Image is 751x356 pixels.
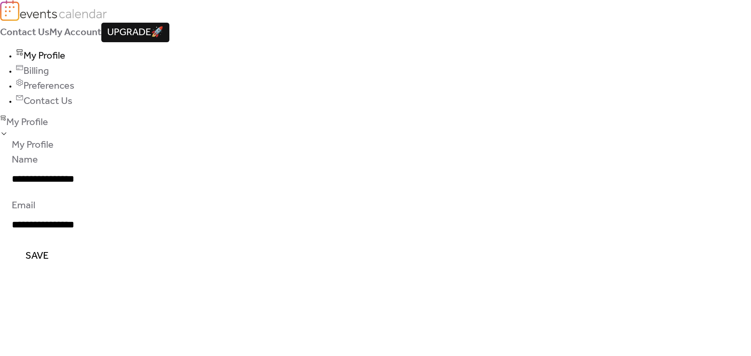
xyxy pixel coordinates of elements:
[23,79,74,94] span: Preferences
[107,25,163,40] span: Upgrade 🚀
[23,49,65,64] span: My Profile
[16,68,49,75] a: Billing
[16,83,74,89] a: Preferences
[49,29,101,36] a: My Account
[23,94,72,109] span: Contact Us
[101,23,169,42] button: Upgrade🚀
[12,199,128,213] div: Email
[20,6,108,21] img: logotype
[49,25,101,40] span: My Account
[23,64,49,79] span: Billing
[12,153,128,168] div: Name
[12,136,54,155] span: My Profile
[6,115,48,130] span: My Profile
[16,98,72,105] a: Contact Us
[16,53,65,59] a: My Profile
